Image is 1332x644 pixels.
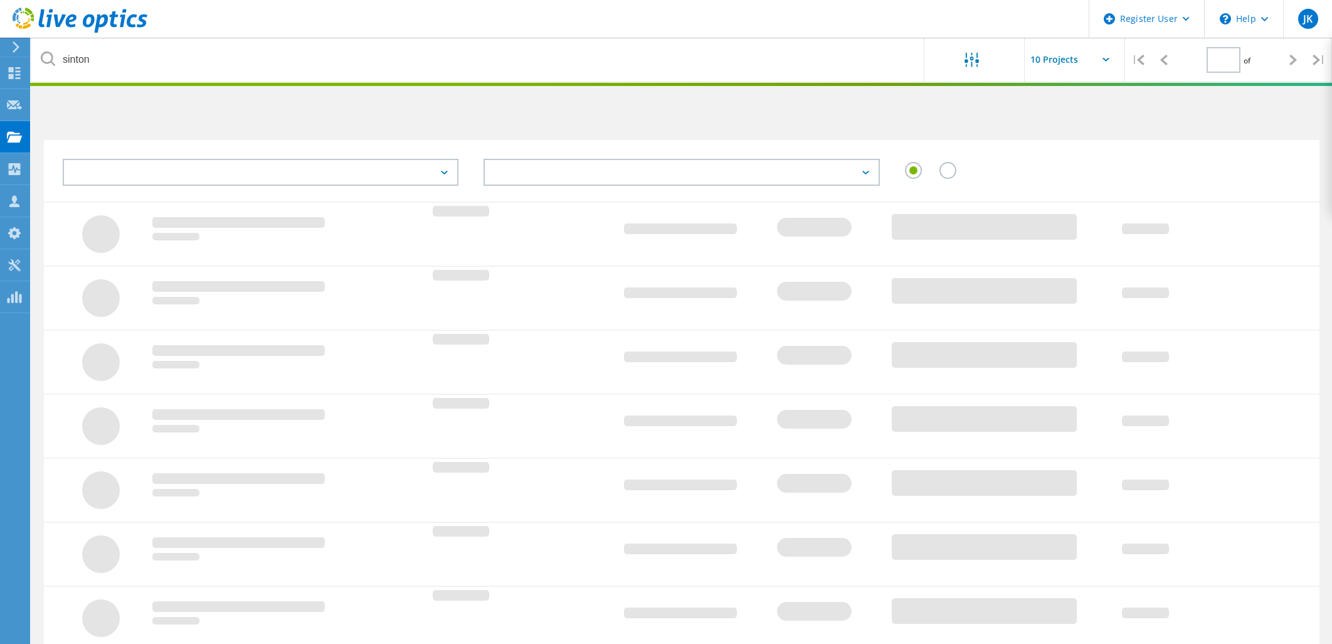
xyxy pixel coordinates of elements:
[1220,13,1231,24] svg: \n
[13,26,147,35] a: Live Optics Dashboard
[1303,14,1313,24] span: JK
[31,38,925,82] input: undefined
[1306,38,1332,82] div: |
[1244,55,1250,66] span: of
[1125,38,1151,82] div: |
